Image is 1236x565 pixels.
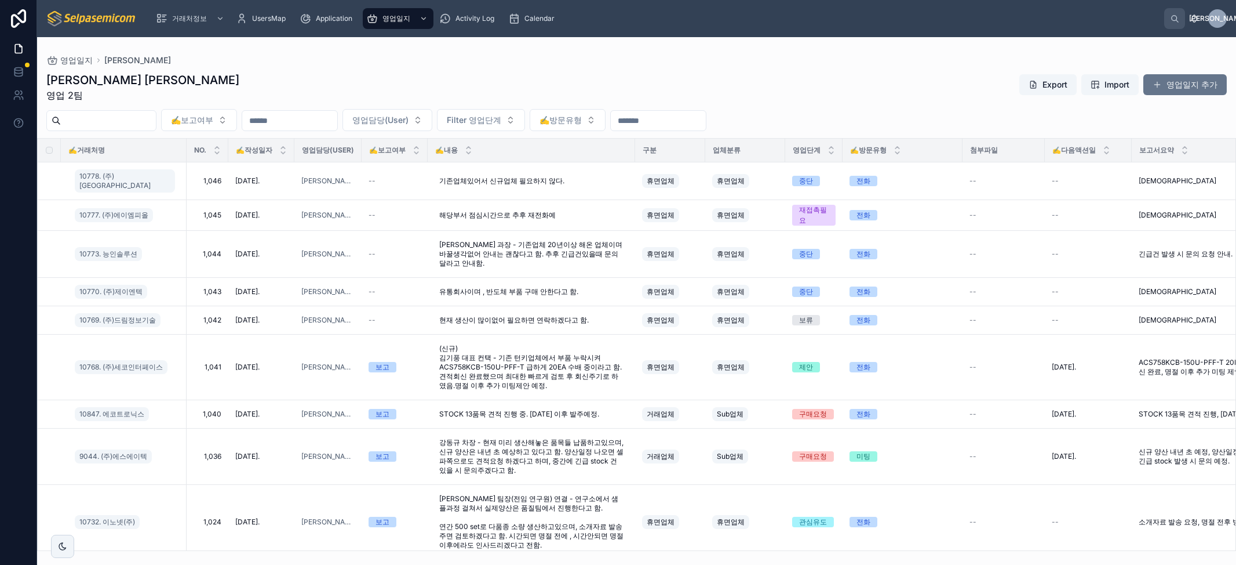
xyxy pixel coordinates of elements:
[436,8,502,29] a: Activity Log
[1081,74,1139,95] button: Import
[1052,249,1059,259] span: --
[856,210,870,220] div: 전화
[642,447,698,466] a: 거래업체
[849,362,956,372] a: 전화
[302,146,354,155] span: 영업담당(User)
[194,146,206,155] span: NO.
[75,515,140,529] a: 10732. 이노넷(주)
[712,206,778,224] a: 휴면업체
[524,14,555,23] span: Calendar
[46,72,239,88] h1: [PERSON_NAME] [PERSON_NAME]
[849,315,956,325] a: 전화
[856,249,870,259] div: 전화
[969,517,976,527] span: --
[1143,74,1227,95] button: 영업일지 추가
[46,55,93,66] a: 영업일지
[717,517,745,527] span: 휴면업체
[301,363,355,372] a: [PERSON_NAME]
[437,109,525,131] button: Select Button
[642,245,698,263] a: 휴면업체
[969,249,976,259] span: --
[969,211,1038,220] a: --
[439,176,564,186] span: 기존업체있어서 신규업체 필요하지 않다.
[717,363,745,372] span: 휴면업체
[799,249,813,259] div: 중단
[849,176,956,186] a: 전화
[792,176,836,186] a: 중단
[235,452,287,461] a: [DATE].
[235,249,260,259] span: [DATE].
[79,287,143,296] span: 10770. (주)제이엔텍
[717,410,743,419] span: Sub업체
[79,363,163,372] span: 10768. (주)세코인터페이스
[369,176,421,186] a: --
[79,410,144,419] span: 10847. 에코트로닉스
[717,211,745,220] span: 휴면업체
[970,146,998,155] span: 첨부파일
[75,360,167,374] a: 10768. (주)세코인터페이스
[301,211,355,220] a: [PERSON_NAME]
[235,287,260,296] span: [DATE].
[435,206,628,224] a: 해당부서 점심시간으로 추후 재전화예
[969,287,976,296] span: --
[717,287,745,296] span: 휴면업체
[369,249,375,259] span: --
[792,249,836,259] a: 중단
[235,363,287,372] a: [DATE].
[235,316,260,325] span: [DATE].
[316,14,352,23] span: Application
[1052,363,1125,372] a: [DATE].
[75,313,161,327] a: 10769. (주)드림정보기술
[712,282,778,301] a: 휴면업체
[799,362,813,372] div: 제안
[369,409,421,419] a: 보고
[161,109,237,131] button: Select Button
[849,517,956,527] a: 전화
[642,282,698,301] a: 휴면업체
[232,8,294,29] a: UsersMap
[235,316,287,325] a: [DATE].
[647,176,674,186] span: 휴면업체
[856,409,870,419] div: 전화
[712,447,778,466] a: Sub업체
[194,287,221,296] span: 1,043
[369,451,421,462] a: 보고
[236,146,272,155] span: ✍️작성일자
[301,410,355,419] a: [PERSON_NAME]
[375,409,389,419] div: 보고
[194,211,221,220] span: 1,045
[849,451,956,462] a: 미팅
[369,287,421,296] a: --
[1052,517,1059,527] span: --
[642,206,698,224] a: 휴면업체
[849,210,956,220] a: 전화
[301,452,355,461] span: [PERSON_NAME]
[1052,176,1125,186] a: --
[539,114,582,126] span: ✍️방문유형
[969,176,976,186] span: --
[647,517,674,527] span: 휴면업체
[850,146,887,155] span: ✍️방문유형
[530,109,606,131] button: Select Button
[194,316,221,325] span: 1,042
[369,517,421,527] a: 보고
[1052,211,1125,220] a: --
[792,451,836,462] a: 구매요청
[849,287,956,297] a: 전화
[235,452,260,461] span: [DATE].
[799,451,827,462] div: 구매요청
[435,311,628,329] a: 현재 생산이 많이없어 필요하면 연락하겠다고 함.
[235,176,287,186] a: [DATE].
[969,363,1038,372] a: --
[194,363,221,372] a: 1,041
[194,517,221,527] a: 1,024
[713,146,741,155] span: 업체분류
[439,240,624,268] span: [PERSON_NAME] 과장 - 기존업체 20년이상 해온 업체이며 바꿀생각없어 안내는 괜찮다고 함. 추후 긴급건있을때 문의달라고 안내함.
[235,517,287,527] a: [DATE].
[375,451,389,462] div: 보고
[375,517,389,527] div: 보고
[194,452,221,461] a: 1,036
